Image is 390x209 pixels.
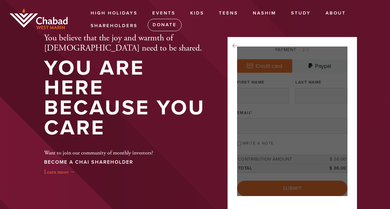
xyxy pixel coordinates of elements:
[44,58,207,138] h1: You are here because you care
[44,168,75,175] a: Learn more →
[86,7,142,19] a: High Holidays
[44,33,207,54] h2: You believe that the joy and warmth of [DEMOGRAPHIC_DATA] need to be shared.
[44,140,153,176] div: Want to join our community of monthly investors?
[214,7,243,19] a: Teens
[186,7,209,19] a: Kids
[9,8,68,29] img: chabad-west-marin-logo.png
[148,19,182,31] a: Donate
[248,7,281,19] a: Nashim
[321,7,351,19] a: About
[286,7,315,19] a: Study
[86,20,142,32] a: Shareholders
[148,7,180,19] a: Events
[44,159,153,165] h3: BECOME A CHAI SHAREHOLDER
